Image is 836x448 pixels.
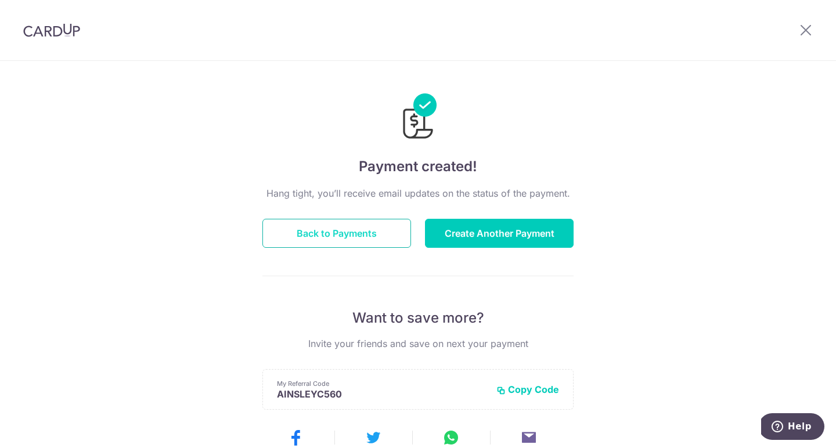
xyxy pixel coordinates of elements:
[277,379,487,388] p: My Referral Code
[277,388,487,400] p: AINSLEYC560
[399,93,437,142] img: Payments
[23,23,80,37] img: CardUp
[262,186,574,200] p: Hang tight, you’ll receive email updates on the status of the payment.
[761,413,824,442] iframe: Opens a widget where you can find more information
[262,337,574,351] p: Invite your friends and save on next your payment
[425,219,574,248] button: Create Another Payment
[496,384,559,395] button: Copy Code
[262,309,574,327] p: Want to save more?
[262,156,574,177] h4: Payment created!
[262,219,411,248] button: Back to Payments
